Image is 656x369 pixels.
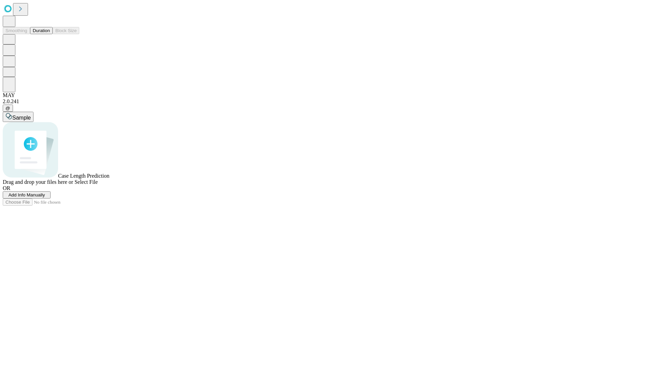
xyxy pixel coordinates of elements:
[58,173,109,179] span: Case Length Prediction
[3,105,13,112] button: @
[3,92,653,98] div: MAY
[5,106,10,111] span: @
[3,191,51,199] button: Add Info Manually
[3,112,33,122] button: Sample
[53,27,79,34] button: Block Size
[3,185,10,191] span: OR
[74,179,98,185] span: Select File
[3,98,653,105] div: 2.0.241
[30,27,53,34] button: Duration
[3,27,30,34] button: Smoothing
[3,179,73,185] span: Drag and drop your files here or
[12,115,31,121] span: Sample
[9,192,45,197] span: Add Info Manually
